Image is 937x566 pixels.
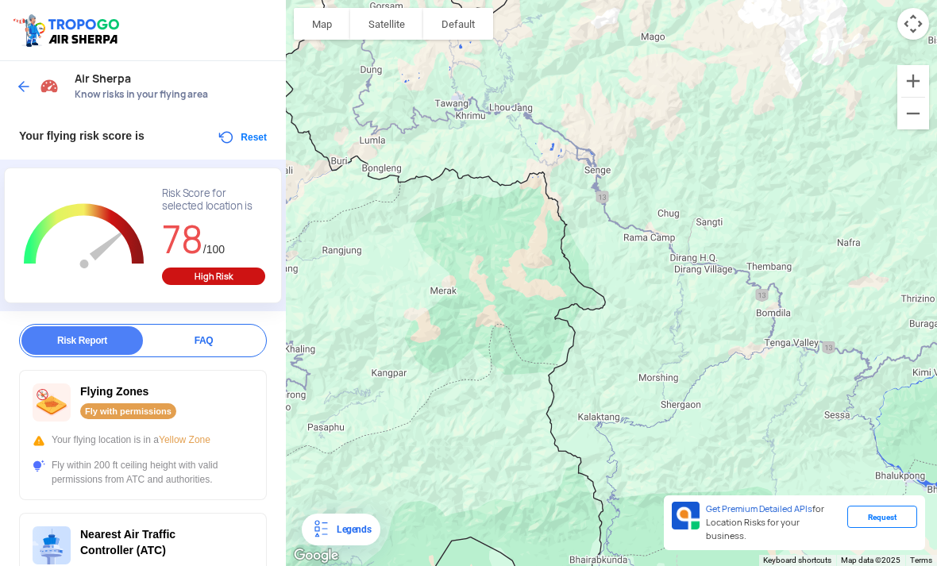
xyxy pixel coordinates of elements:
span: Get Premium Detailed APIs [706,503,812,514]
button: Show satellite imagery [350,8,423,40]
span: Know risks in your flying area [75,88,270,101]
span: Yellow Zone [159,434,210,445]
div: High Risk [162,268,265,285]
img: Premium APIs [672,502,700,529]
button: Show street map [294,8,350,40]
button: Reset [217,128,267,147]
button: Zoom out [897,98,929,129]
img: ic_tgdronemaps.svg [12,12,125,48]
div: for Location Risks for your business. [700,502,847,544]
span: 78 [162,214,203,264]
span: Your flying risk score is [19,129,145,142]
span: /100 [203,243,225,256]
div: Your flying location is in a [33,433,253,447]
div: FAQ [143,326,264,355]
button: Zoom in [897,65,929,97]
img: Legends [311,520,330,539]
a: Open this area in Google Maps (opens a new window) [290,545,342,566]
g: Chart [17,187,152,287]
img: ic_arrow_back_blue.svg [16,79,32,94]
span: Flying Zones [80,385,148,398]
span: Air Sherpa [75,72,270,85]
div: Risk Score for selected location is [162,187,265,213]
span: Map data ©2025 [841,556,900,564]
button: Keyboard shortcuts [763,555,831,566]
span: Nearest Air Traffic Controller (ATC) [80,528,175,556]
img: ic_atc.svg [33,526,71,564]
a: Terms [910,556,932,564]
img: Google [290,545,342,566]
div: Fly with permissions [80,403,176,419]
img: Risk Scores [40,76,59,95]
div: Risk Report [21,326,143,355]
div: Legends [330,520,371,539]
button: Map camera controls [897,8,929,40]
div: Request [847,506,917,528]
img: ic_nofly.svg [33,383,71,422]
div: Fly within 200 ft ceiling height with valid permissions from ATC and authorities. [33,458,253,487]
